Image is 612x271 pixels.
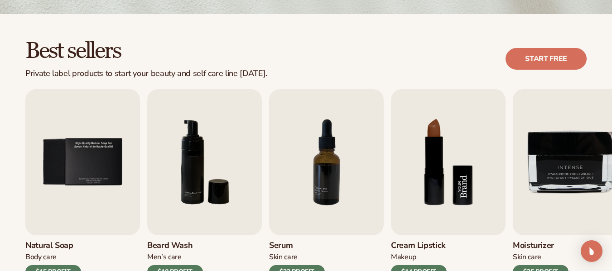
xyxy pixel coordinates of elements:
div: Body Care [25,252,81,262]
div: Skin Care [269,252,325,262]
div: Open Intercom Messenger [581,240,602,262]
div: Private label products to start your beauty and self care line [DATE]. [25,69,267,79]
h2: Best sellers [25,39,267,63]
h3: Natural Soap [25,241,81,251]
a: Start free [506,48,587,70]
h3: Cream Lipstick [391,241,447,251]
h3: Beard Wash [147,241,203,251]
div: Skin Care [513,252,569,262]
div: Makeup [391,252,447,262]
h3: Serum [269,241,325,251]
h3: Moisturizer [513,241,569,251]
img: Shopify Image 9 [391,89,506,235]
div: Men’s Care [147,252,203,262]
